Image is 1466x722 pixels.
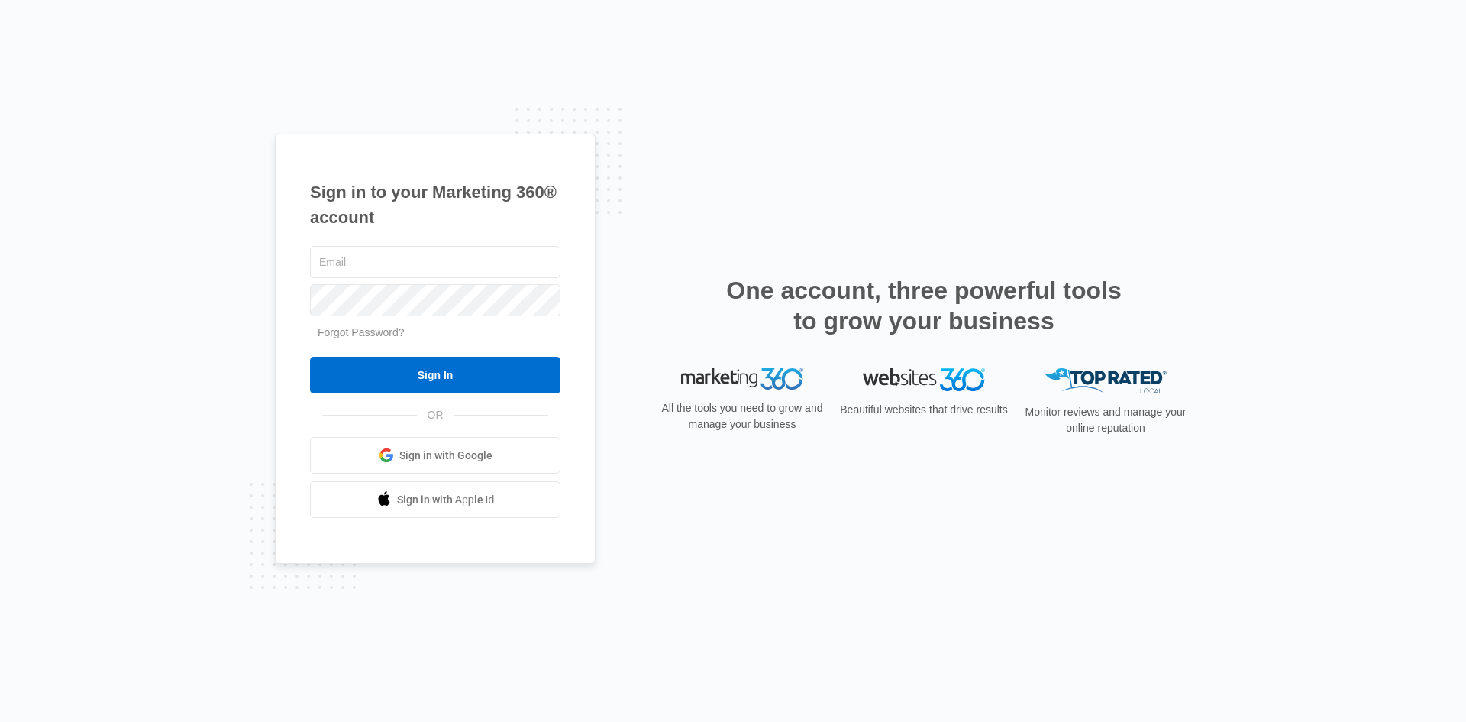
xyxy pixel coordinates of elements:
[722,275,1126,336] h2: One account, three powerful tools to grow your business
[397,492,495,508] span: Sign in with Apple Id
[1020,404,1191,436] p: Monitor reviews and manage your online reputation
[681,368,803,390] img: Marketing 360
[838,402,1009,418] p: Beautiful websites that drive results
[399,448,492,464] span: Sign in with Google
[1045,368,1167,393] img: Top Rated Local
[863,368,985,390] img: Websites 360
[657,400,828,432] p: All the tools you need to grow and manage your business
[318,326,405,338] a: Forgot Password?
[310,180,560,230] h1: Sign in to your Marketing 360® account
[310,481,560,518] a: Sign in with Apple Id
[310,246,560,278] input: Email
[310,357,560,393] input: Sign In
[417,407,454,423] span: OR
[310,437,560,474] a: Sign in with Google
